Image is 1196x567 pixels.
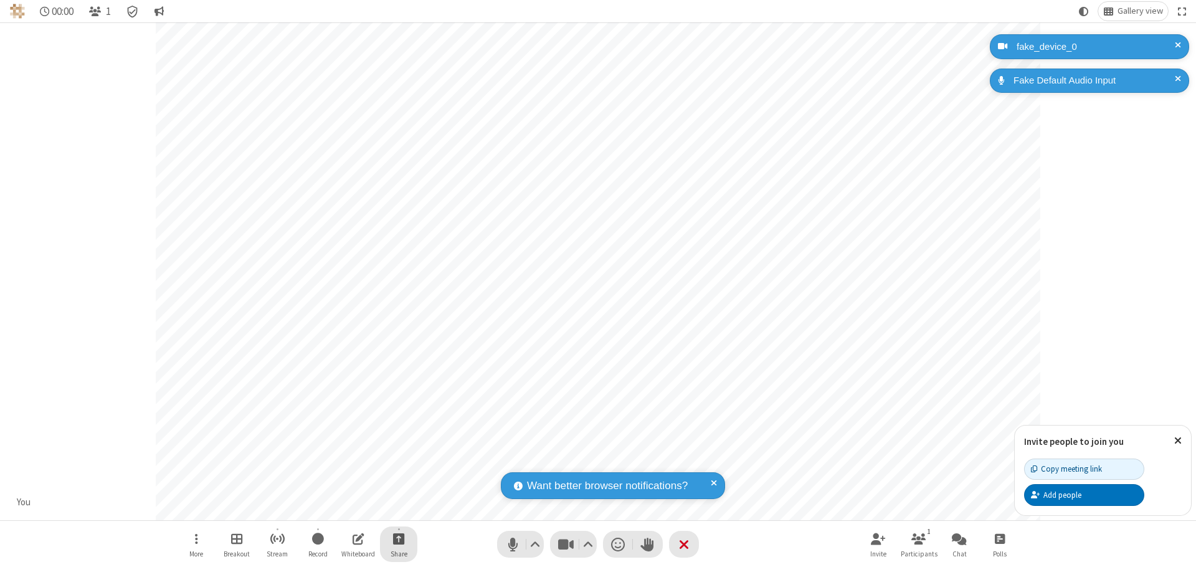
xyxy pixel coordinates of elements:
[308,550,328,558] span: Record
[1074,2,1094,21] button: Using system theme
[1012,40,1180,54] div: fake_device_0
[981,526,1018,562] button: Open poll
[669,531,699,558] button: End or leave meeting
[1024,484,1144,505] button: Add people
[1098,2,1168,21] button: Change layout
[1009,74,1180,88] div: Fake Default Audio Input
[941,526,978,562] button: Open chat
[189,550,203,558] span: More
[218,526,255,562] button: Manage Breakout Rooms
[603,531,633,558] button: Send a reaction
[339,526,377,562] button: Open shared whiteboard
[341,550,375,558] span: Whiteboard
[993,550,1007,558] span: Polls
[35,2,79,21] div: Timer
[870,550,886,558] span: Invite
[391,550,407,558] span: Share
[527,478,688,494] span: Want better browser notifications?
[149,2,169,21] button: Conversation
[550,531,597,558] button: Stop video (⌘+Shift+V)
[1165,426,1191,456] button: Close popover
[121,2,145,21] div: Meeting details Encryption enabled
[633,531,663,558] button: Raise hand
[178,526,215,562] button: Open menu
[267,550,288,558] span: Stream
[1024,459,1144,480] button: Copy meeting link
[1024,436,1124,447] label: Invite people to join you
[924,526,934,537] div: 1
[901,550,937,558] span: Participants
[1031,463,1102,475] div: Copy meeting link
[224,550,250,558] span: Breakout
[83,2,116,21] button: Open participant list
[10,4,25,19] img: QA Selenium DO NOT DELETE OR CHANGE
[527,531,544,558] button: Audio settings
[380,526,417,562] button: Start sharing
[1118,6,1163,16] span: Gallery view
[299,526,336,562] button: Start recording
[52,6,74,17] span: 00:00
[12,495,36,510] div: You
[952,550,967,558] span: Chat
[497,531,544,558] button: Mute (⌘+Shift+A)
[1173,2,1192,21] button: Fullscreen
[106,6,111,17] span: 1
[259,526,296,562] button: Start streaming
[860,526,897,562] button: Invite participants (⌘+Shift+I)
[900,526,937,562] button: Open participant list
[580,531,597,558] button: Video setting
